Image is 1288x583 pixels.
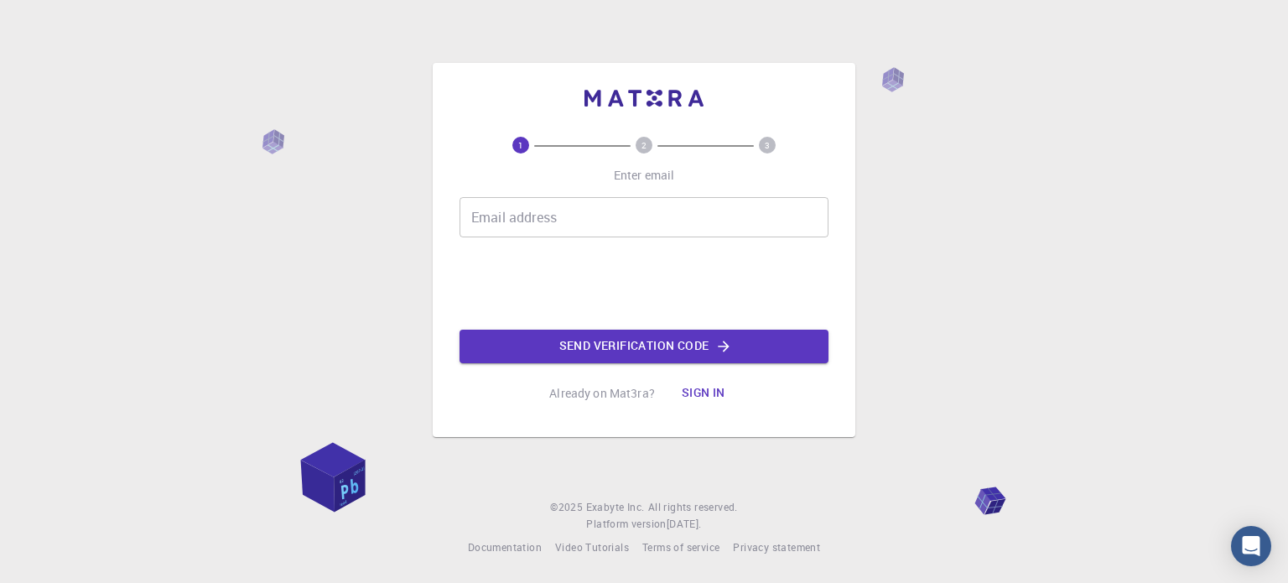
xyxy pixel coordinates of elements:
[1231,526,1271,566] div: Open Intercom Messenger
[460,330,828,363] button: Send verification code
[642,540,719,554] span: Terms of service
[614,167,675,184] p: Enter email
[517,251,771,316] iframe: reCAPTCHA
[667,517,702,530] span: [DATE] .
[518,139,523,151] text: 1
[555,539,629,556] a: Video Tutorials
[550,499,585,516] span: © 2025
[648,499,738,516] span: All rights reserved.
[733,539,820,556] a: Privacy statement
[668,377,739,410] button: Sign in
[586,499,645,516] a: Exabyte Inc.
[586,500,645,513] span: Exabyte Inc.
[586,516,666,533] span: Platform version
[468,540,542,554] span: Documentation
[549,385,655,402] p: Already on Mat3ra?
[667,516,702,533] a: [DATE].
[733,540,820,554] span: Privacy statement
[642,539,719,556] a: Terms of service
[468,539,542,556] a: Documentation
[641,139,647,151] text: 2
[555,540,629,554] span: Video Tutorials
[765,139,770,151] text: 3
